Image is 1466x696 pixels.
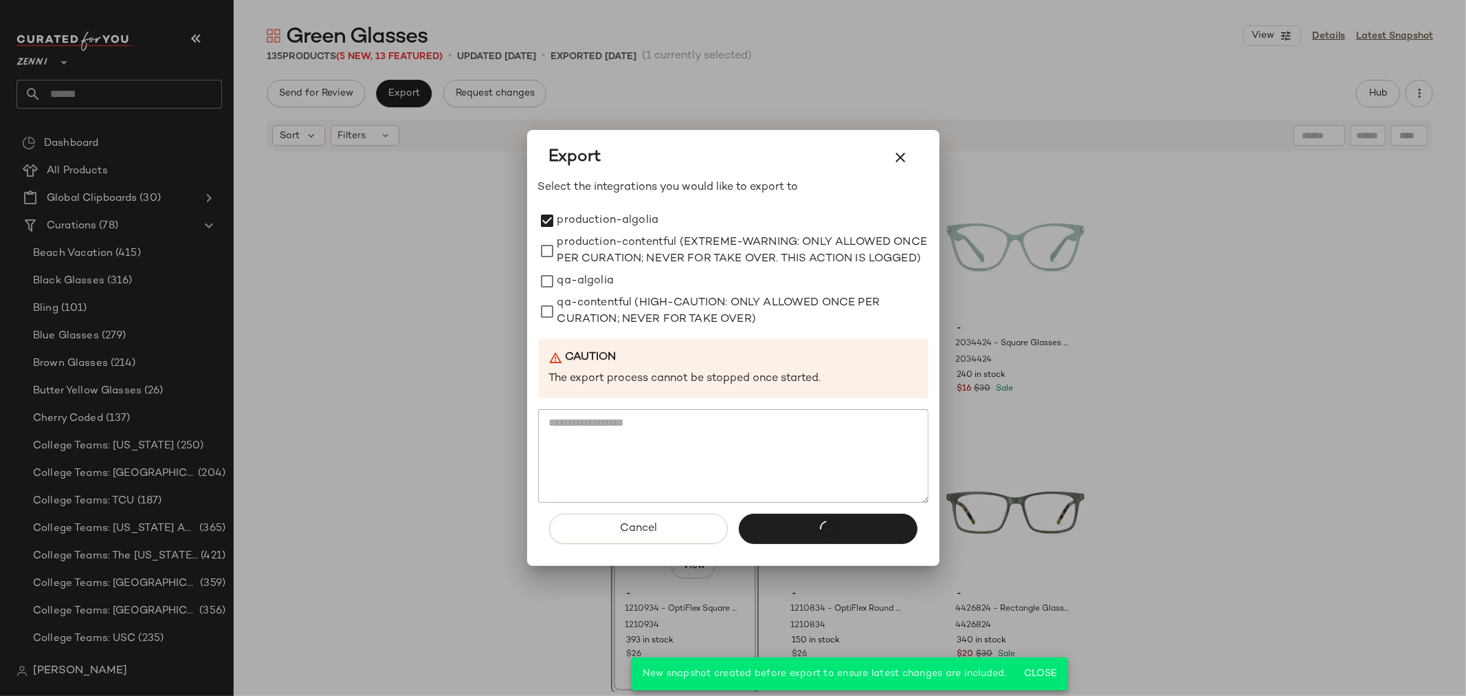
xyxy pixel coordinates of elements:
label: qa-algolia [557,268,614,295]
span: Export [549,146,601,168]
p: Select the integrations you would like to export to [538,180,929,196]
button: Cancel [549,514,728,544]
span: Cancel [619,522,657,535]
button: Close [1018,662,1063,686]
span: Close [1023,668,1057,679]
p: The export process cannot be stopped once started. [549,371,918,387]
b: Caution [566,350,617,366]
label: production-contentful (EXTREME-WARNING: ONLY ALLOWED ONCE PER CURATION; NEVER FOR TAKE OVER. THIS... [557,235,929,268]
label: qa-contentful (HIGH-CAUTION: ONLY ALLOWED ONCE PER CURATION; NEVER FOR TAKE OVER) [557,295,929,328]
span: New snapshot created before export to ensure latest changes are included. [643,668,1007,679]
label: production-algolia [557,207,659,235]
